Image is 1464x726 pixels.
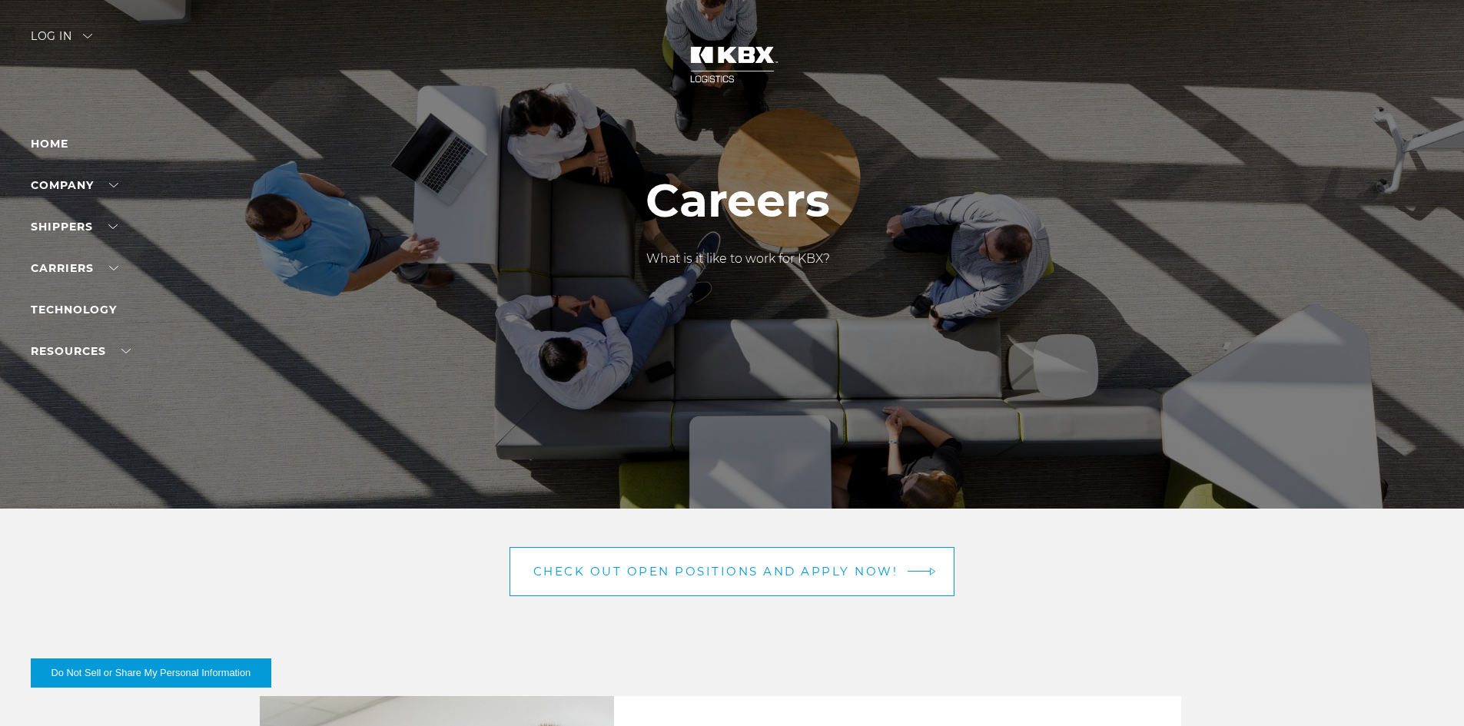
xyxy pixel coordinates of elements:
a: Check out open positions and apply now! arrow arrow [510,547,955,596]
a: Home [31,137,68,151]
img: arrow [83,34,92,38]
a: Technology [31,303,117,317]
img: arrow [930,567,936,575]
a: Carriers [31,261,118,275]
p: What is it like to work for KBX? [646,250,830,268]
button: Do Not Sell or Share My Personal Information [31,658,271,688]
h1: Careers [646,174,830,227]
a: SHIPPERS [31,220,118,234]
img: kbx logo [675,31,790,98]
span: Check out open positions and apply now! [533,565,898,577]
a: Company [31,178,118,192]
div: Log in [31,31,92,53]
iframe: Chat Widget [1387,652,1464,726]
a: RESOURCES [31,344,131,358]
